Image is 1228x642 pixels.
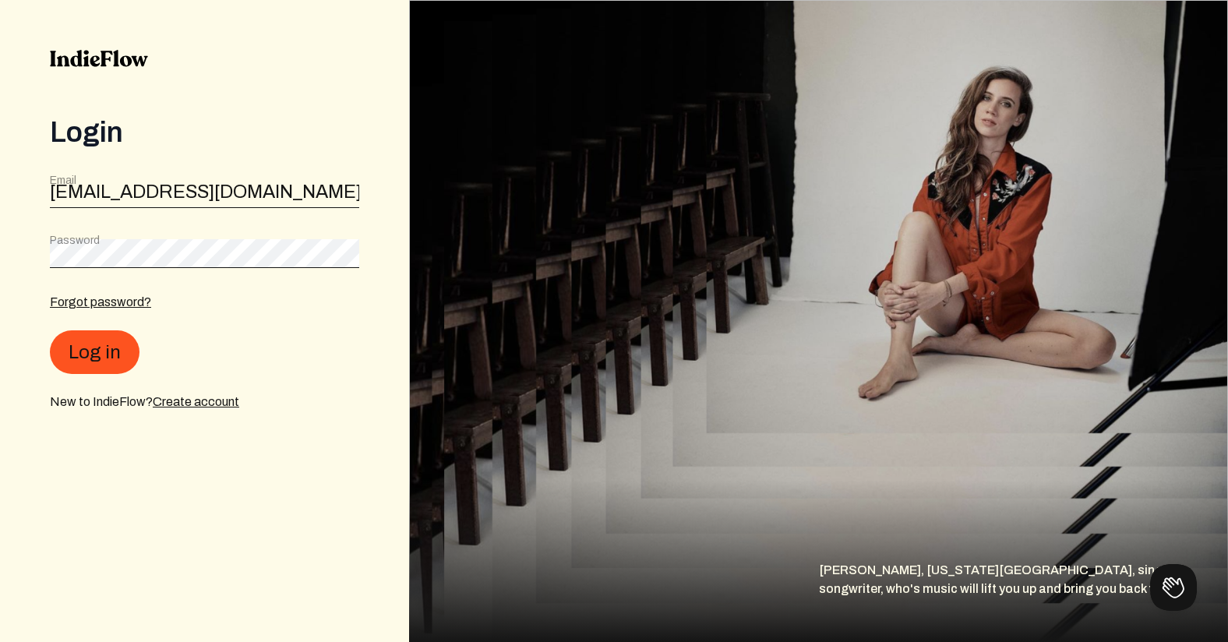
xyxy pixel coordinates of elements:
a: Create account [153,395,239,408]
div: New to IndieFlow? [50,393,359,411]
label: Email [50,173,76,189]
label: Password [50,233,100,249]
img: indieflow-logo-black.svg [50,50,148,67]
button: Log in [50,330,139,374]
div: Login [50,117,359,148]
a: Forgot password? [50,295,151,309]
div: [PERSON_NAME], [US_STATE][GEOGRAPHIC_DATA], singer-songwriter, who's music will lift you up and b... [819,561,1228,642]
iframe: Toggle Customer Support [1150,564,1197,611]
